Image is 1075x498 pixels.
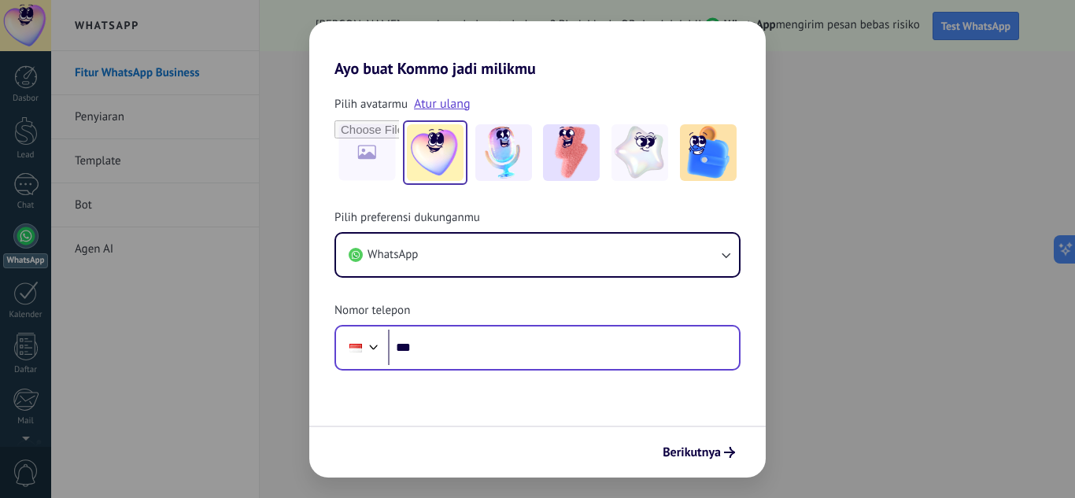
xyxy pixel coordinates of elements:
img: -2.jpeg [475,124,532,181]
button: Berikutnya [656,439,742,466]
h2: Ayo buat Kommo jadi milikmu [309,21,766,78]
span: Pilih avatarmu [334,97,408,113]
span: Pilih preferensi dukunganmu [334,210,480,226]
img: -3.jpeg [543,124,600,181]
button: WhatsApp [336,234,739,276]
img: -5.jpeg [680,124,737,181]
span: Nomor telepon [334,303,410,319]
span: Berikutnya [663,447,721,458]
img: -1.jpeg [407,124,464,181]
img: -4.jpeg [611,124,668,181]
a: Atur ulang [414,96,470,112]
div: Indonesia: + 62 [341,331,371,364]
span: WhatsApp [368,247,418,263]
